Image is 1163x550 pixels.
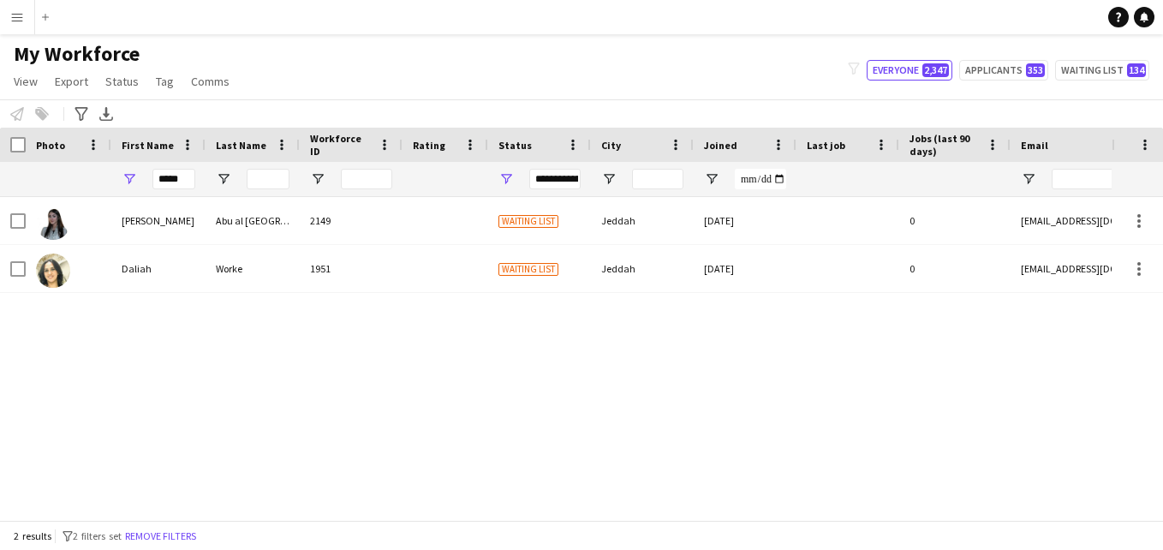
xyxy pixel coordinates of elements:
[122,139,174,152] span: First Name
[184,70,236,93] a: Comms
[206,245,300,292] div: Worke
[899,245,1011,292] div: 0
[247,169,289,189] input: Last Name Filter Input
[498,263,558,276] span: Waiting list
[36,254,70,288] img: Daliah Worke
[122,527,200,546] button: Remove filters
[498,215,558,228] span: Waiting list
[216,171,231,187] button: Open Filter Menu
[7,70,45,93] a: View
[632,169,683,189] input: City Filter Input
[498,171,514,187] button: Open Filter Menu
[694,245,796,292] div: [DATE]
[591,245,694,292] div: Jeddah
[98,70,146,93] a: Status
[300,197,403,244] div: 2149
[601,139,621,152] span: City
[413,139,445,152] span: Rating
[111,245,206,292] div: Daliah
[310,171,325,187] button: Open Filter Menu
[14,74,38,89] span: View
[591,197,694,244] div: Jeddah
[867,60,952,81] button: Everyone2,347
[807,139,845,152] span: Last job
[601,171,617,187] button: Open Filter Menu
[55,74,88,89] span: Export
[1021,171,1036,187] button: Open Filter Menu
[152,169,195,189] input: First Name Filter Input
[36,206,70,240] img: Dalia Abu al bahrain
[704,171,719,187] button: Open Filter Menu
[156,74,174,89] span: Tag
[1055,60,1149,81] button: Waiting list134
[96,104,116,124] app-action-btn: Export XLSX
[310,132,372,158] span: Workforce ID
[36,139,65,152] span: Photo
[71,104,92,124] app-action-btn: Advanced filters
[1026,63,1045,77] span: 353
[735,169,786,189] input: Joined Filter Input
[922,63,949,77] span: 2,347
[191,74,230,89] span: Comms
[1127,63,1146,77] span: 134
[704,139,737,152] span: Joined
[341,169,392,189] input: Workforce ID Filter Input
[694,197,796,244] div: [DATE]
[498,139,532,152] span: Status
[206,197,300,244] div: Abu al [GEOGRAPHIC_DATA]
[105,74,139,89] span: Status
[111,197,206,244] div: [PERSON_NAME]
[300,245,403,292] div: 1951
[14,41,140,67] span: My Workforce
[122,171,137,187] button: Open Filter Menu
[899,197,1011,244] div: 0
[910,132,980,158] span: Jobs (last 90 days)
[959,60,1048,81] button: Applicants353
[1021,139,1048,152] span: Email
[48,70,95,93] a: Export
[216,139,266,152] span: Last Name
[73,529,122,542] span: 2 filters set
[149,70,181,93] a: Tag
